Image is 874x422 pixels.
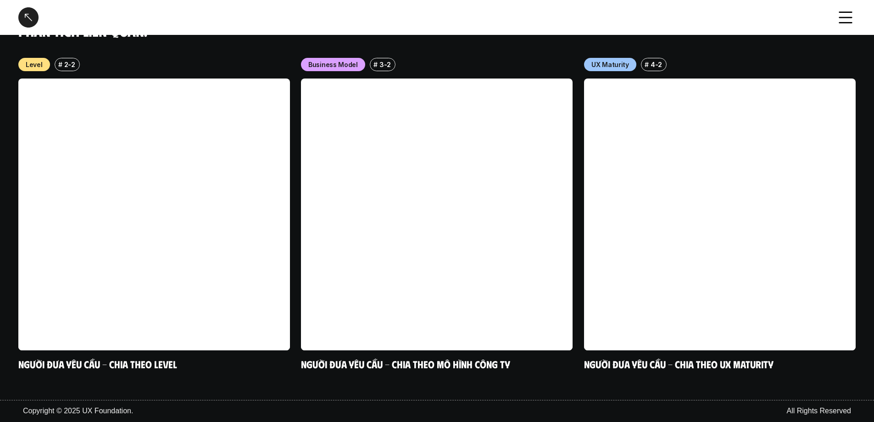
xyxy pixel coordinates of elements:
h6: # [644,61,648,68]
p: 3-2 [379,60,391,69]
p: UX Maturity [591,60,629,69]
p: Business Model [308,60,358,69]
p: 2-2 [64,60,75,69]
a: Người đưa yêu cầu - Chia theo Level [18,358,177,371]
p: All Rights Reserved [787,405,852,416]
p: Level [26,60,43,69]
h6: # [373,61,378,68]
a: Người đưa yêu cầu - Chia theo mô hình công ty [301,358,510,371]
p: 4-2 [651,60,662,69]
a: Người đưa yêu cầu - Chia theo UX Maturity [584,358,774,371]
h6: # [58,61,62,68]
p: Copyright © 2025 UX Foundation. [23,405,133,416]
